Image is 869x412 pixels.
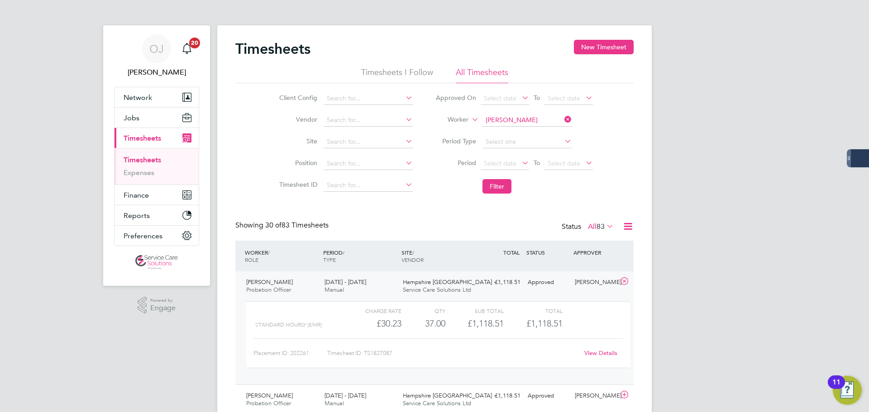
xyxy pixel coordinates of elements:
[435,137,476,145] label: Period Type
[584,349,617,357] a: View Details
[246,286,291,294] span: Probation Officer
[324,114,413,127] input: Search for...
[484,159,516,167] span: Select date
[324,92,413,105] input: Search for...
[277,115,317,123] label: Vendor
[524,388,571,403] div: Approved
[103,25,210,286] nav: Main navigation
[403,399,471,407] span: Service Care Solutions Ltd
[277,159,317,167] label: Position
[343,305,401,316] div: Charge rate
[531,157,543,169] span: To
[504,305,562,316] div: Total
[115,226,199,246] button: Preferences
[246,278,293,286] span: [PERSON_NAME]
[255,322,322,328] span: Standard Hourly (£/HR)
[531,92,543,104] span: To
[482,136,572,148] input: Select one
[124,114,139,122] span: Jobs
[124,93,152,102] span: Network
[235,40,310,58] h2: Timesheets
[235,221,330,230] div: Showing
[149,43,164,55] span: OJ
[253,346,327,360] div: Placement ID: 202261
[246,392,293,399] span: [PERSON_NAME]
[124,211,150,220] span: Reports
[124,134,161,142] span: Timesheets
[265,221,282,230] span: 30 of
[324,179,413,192] input: Search for...
[325,278,366,286] span: [DATE] - [DATE]
[325,286,344,294] span: Manual
[548,94,580,102] span: Select date
[124,168,154,177] a: Expenses
[833,376,862,405] button: Open Resource Center, 11 new notifications
[178,34,196,63] a: 20
[189,38,200,48] span: 20
[124,156,161,164] a: Timesheets
[265,221,329,230] span: 83 Timesheets
[401,305,445,316] div: QTY
[243,244,321,268] div: WORKER
[150,304,176,312] span: Engage
[361,67,433,83] li: Timesheets I Follow
[445,316,504,331] div: £1,118.51
[135,255,178,270] img: servicecare-logo-retina.png
[403,278,501,286] span: Hampshire [GEOGRAPHIC_DATA] -…
[114,34,199,78] a: OJ[PERSON_NAME]
[574,40,634,54] button: New Timesheet
[571,388,618,403] div: [PERSON_NAME]
[562,221,616,233] div: Status
[428,115,468,124] label: Worker
[503,249,520,256] span: TOTAL
[324,136,413,148] input: Search for...
[445,305,504,316] div: Sub Total
[524,244,571,260] div: STATUS
[548,159,580,167] span: Select date
[571,244,618,260] div: APPROVER
[597,222,605,231] span: 83
[124,191,149,199] span: Finance
[115,87,199,107] button: Network
[477,388,524,403] div: £1,118.51
[114,255,199,270] a: Go to home page
[456,67,508,83] li: All Timesheets
[115,108,199,128] button: Jobs
[412,249,414,256] span: /
[343,316,401,331] div: £30.23
[401,316,445,331] div: 37.00
[403,286,471,294] span: Service Care Solutions Ltd
[482,114,572,127] input: Search for...
[115,185,199,205] button: Finance
[571,275,618,290] div: [PERSON_NAME]
[245,256,258,263] span: ROLE
[150,297,176,304] span: Powered by
[477,275,524,290] div: £1,118.51
[115,148,199,185] div: Timesheets
[482,179,511,194] button: Filter
[832,382,840,394] div: 11
[124,232,162,240] span: Preferences
[138,297,176,314] a: Powered byEngage
[526,318,563,329] span: £1,118.51
[323,256,336,263] span: TYPE
[343,249,344,256] span: /
[435,159,476,167] label: Period
[268,249,270,256] span: /
[115,205,199,225] button: Reports
[327,346,578,360] div: Timesheet ID: TS1827087
[277,180,317,189] label: Timesheet ID
[321,244,399,268] div: PERIOD
[484,94,516,102] span: Select date
[277,137,317,145] label: Site
[325,399,344,407] span: Manual
[324,157,413,170] input: Search for...
[277,94,317,102] label: Client Config
[114,67,199,78] span: Oliver Jefferson
[403,392,501,399] span: Hampshire [GEOGRAPHIC_DATA] -…
[588,222,614,231] label: All
[435,94,476,102] label: Approved On
[246,399,291,407] span: Probation Officer
[399,244,477,268] div: SITE
[325,392,366,399] span: [DATE] - [DATE]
